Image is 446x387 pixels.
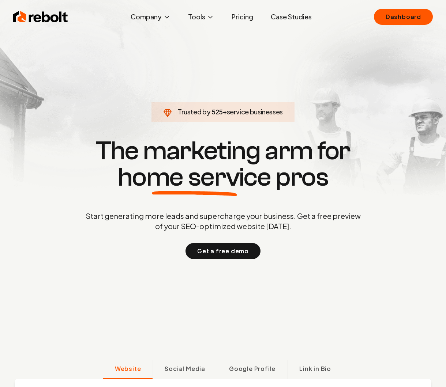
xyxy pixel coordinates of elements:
button: Company [125,10,176,24]
span: Trusted by [178,107,210,116]
span: 525 [211,107,223,117]
a: Dashboard [374,9,433,25]
button: Tools [182,10,220,24]
h1: The marketing arm for pros [48,138,399,190]
span: Social Media [165,364,205,373]
button: Google Profile [217,360,287,379]
p: Start generating more leads and supercharge your business. Get a free preview of your SEO-optimiz... [84,211,362,231]
a: Pricing [226,10,259,24]
button: Social Media [153,360,217,379]
span: Link in Bio [299,364,331,373]
span: service businesses [227,107,283,116]
button: Get a free demo [185,243,261,259]
span: Website [115,364,141,373]
span: Google Profile [229,364,276,373]
span: + [223,107,227,116]
img: Rebolt Logo [13,10,68,24]
span: home service [118,164,271,190]
button: Link in Bio [287,360,343,379]
button: Website [103,360,153,379]
a: Case Studies [265,10,318,24]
